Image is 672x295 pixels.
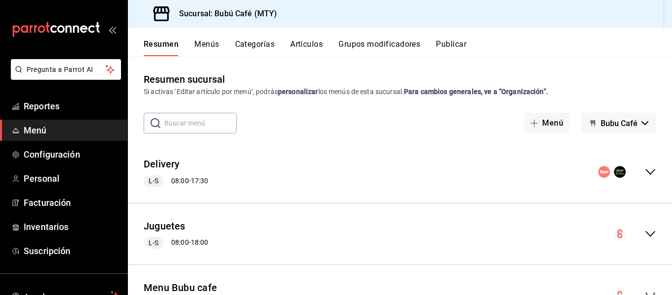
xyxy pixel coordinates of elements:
button: Bubu Café [581,113,656,133]
a: Pregunta a Parrot AI [7,71,121,82]
button: Grupos modificadores [338,39,420,56]
button: open_drawer_menu [108,26,116,33]
div: collapse-menu-row [128,149,672,195]
div: 08:00 - 18:00 [144,237,208,249]
button: Juguetes [144,219,185,233]
button: Publicar [436,39,466,56]
span: Pregunta a Parrot AI [27,65,106,75]
div: 08:00 - 17:30 [144,175,208,187]
span: Menú [24,124,120,137]
div: navigation tabs [144,39,672,56]
span: Personal [24,172,120,185]
div: Si activas ‘Editar artículo por menú’, podrás los menús de esta sucursal. [144,87,656,97]
span: Reportes [24,99,120,113]
button: Delivery [144,157,180,171]
span: Facturación [24,196,120,209]
div: collapse-menu-row [128,211,672,257]
span: L-S [145,238,162,248]
strong: Para cambios generales, ve a “Organización”. [404,88,548,96]
input: Buscar menú [164,113,237,133]
span: Suscripción [24,244,120,258]
button: Resumen [144,39,179,56]
div: Resumen sucursal [144,72,225,87]
button: Menu Bubu cafe [144,281,217,295]
button: Artículos [290,39,323,56]
button: Menús [194,39,219,56]
button: Pregunta a Parrot AI [11,59,121,80]
h3: Sucursal: Bubú Café (MTY) [171,8,277,20]
button: Categorías [235,39,275,56]
strong: personalizar [278,88,318,96]
button: Menú [524,113,569,133]
span: Bubu Café [601,119,638,128]
span: Configuración [24,148,120,161]
span: L-S [145,176,162,186]
span: Inventarios [24,220,120,233]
